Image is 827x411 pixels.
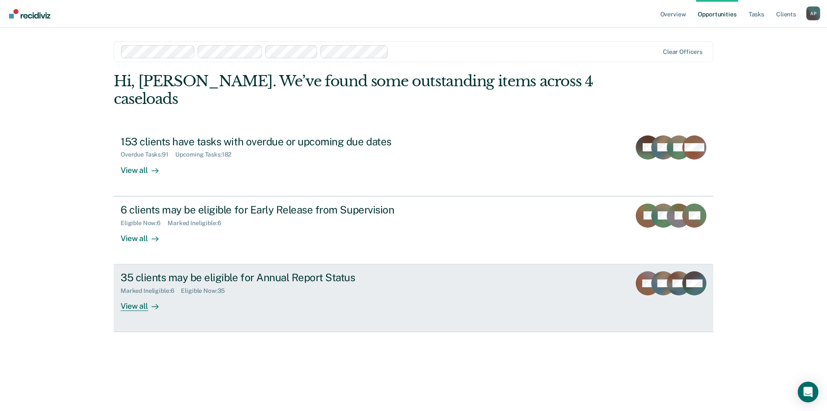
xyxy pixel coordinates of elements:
[181,287,232,295] div: Eligible Now : 35
[121,226,169,243] div: View all
[806,6,820,20] div: A P
[168,220,228,227] div: Marked Ineligible : 6
[121,295,169,311] div: View all
[806,6,820,20] button: Profile dropdown button
[663,48,703,56] div: Clear officers
[175,151,239,158] div: Upcoming Tasks : 182
[114,196,713,264] a: 6 clients may be eligible for Early Release from SupervisionEligible Now:6Marked Ineligible:6View...
[121,151,175,158] div: Overdue Tasks : 91
[114,72,594,108] div: Hi, [PERSON_NAME]. We’ve found some outstanding items across 4 caseloads
[121,158,169,175] div: View all
[9,9,50,19] img: Recidiviz
[121,287,181,295] div: Marked Ineligible : 6
[798,382,818,402] div: Open Intercom Messenger
[114,129,713,196] a: 153 clients have tasks with overdue or upcoming due datesOverdue Tasks:91Upcoming Tasks:182View all
[121,135,423,148] div: 153 clients have tasks with overdue or upcoming due dates
[121,271,423,284] div: 35 clients may be eligible for Annual Report Status
[121,204,423,216] div: 6 clients may be eligible for Early Release from Supervision
[114,264,713,332] a: 35 clients may be eligible for Annual Report StatusMarked Ineligible:6Eligible Now:35View all
[121,220,168,227] div: Eligible Now : 6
